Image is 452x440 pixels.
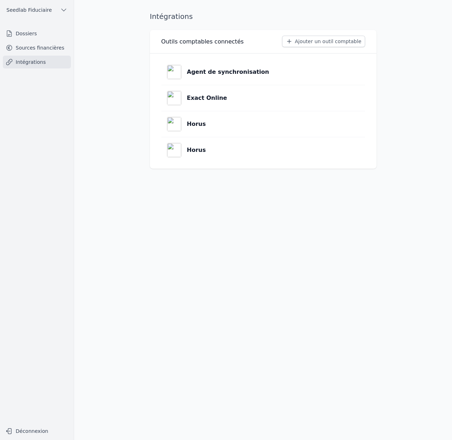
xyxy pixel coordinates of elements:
[3,27,71,40] a: Dossiers
[161,111,365,137] a: Horus
[3,4,71,16] button: Seedlab Fiduciaire
[161,137,365,163] a: Horus
[282,36,365,47] button: Ajouter un outil comptable
[6,6,52,14] span: Seedlab Fiduciaire
[3,41,71,54] a: Sources financières
[161,59,365,85] a: Agent de synchronisation
[161,85,365,111] a: Exact Online
[187,94,227,102] p: Exact Online
[3,56,71,68] a: Intégrations
[150,11,193,21] h1: Intégrations
[3,425,71,437] button: Déconnexion
[187,120,206,128] p: Horus
[161,37,244,46] h3: Outils comptables connectés
[187,68,269,76] p: Agent de synchronisation
[187,146,206,154] p: Horus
